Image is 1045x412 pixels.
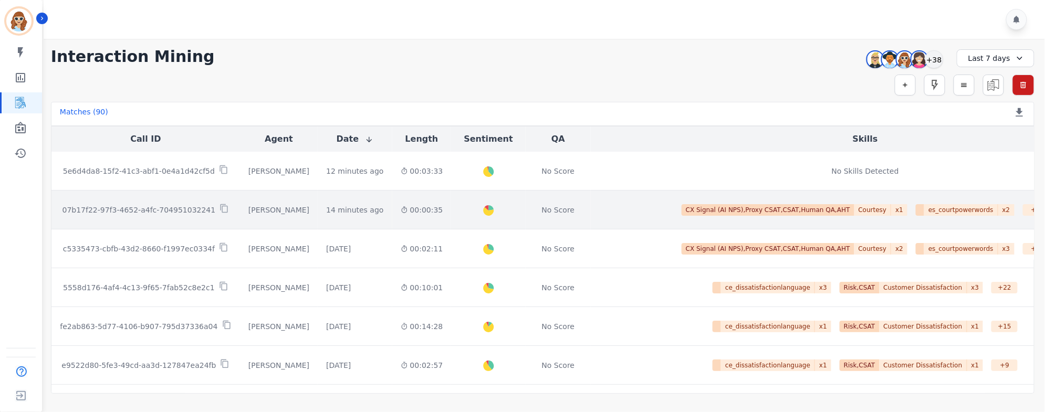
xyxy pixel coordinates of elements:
[401,321,443,332] div: 00:14:28
[51,47,215,66] h1: Interaction Mining
[248,321,309,332] div: [PERSON_NAME]
[815,282,831,293] span: x 3
[62,205,216,215] p: 07b17f22-97f3-4652-a4fc-704951032241
[998,243,1015,255] span: x 3
[840,321,880,332] span: Risk,CSAT
[682,243,854,255] span: CX Signal (AI NPS),Proxy CSAT,CSAT,Human QA,AHT
[326,321,351,332] div: [DATE]
[925,50,943,68] div: +38
[880,360,967,371] span: Customer Dissatisfaction
[542,360,575,371] div: No Score
[991,282,1018,293] div: + 22
[854,204,892,216] span: Courtesy
[326,282,351,293] div: [DATE]
[840,360,880,371] span: Risk,CSAT
[991,360,1018,371] div: + 9
[326,360,351,371] div: [DATE]
[721,321,815,332] span: ce_dissatisfactionlanguage
[998,204,1015,216] span: x 2
[542,282,575,293] div: No Score
[832,166,899,176] div: No Skills Detected
[60,107,108,121] div: Matches ( 90 )
[248,244,309,254] div: [PERSON_NAME]
[326,205,383,215] div: 14 minutes ago
[815,321,831,332] span: x 1
[63,244,215,254] p: c5335473-cbfb-43d2-8660-f1997ec0334f
[542,166,575,176] div: No Score
[542,244,575,254] div: No Score
[891,204,907,216] span: x 1
[891,243,907,255] span: x 2
[967,321,984,332] span: x 1
[853,133,878,145] button: Skills
[815,360,831,371] span: x 1
[991,321,1018,332] div: + 15
[130,133,161,145] button: Call ID
[61,360,216,371] p: e9522d80-5fe3-49cd-aa3d-127847ea24fb
[63,282,215,293] p: 5558d176-4af4-4c13-9f65-7fab52c8e2c1
[63,166,215,176] p: 5e6d4da8-15f2-41c3-abf1-0e4a1d42cf5d
[6,8,32,34] img: Bordered avatar
[248,205,309,215] div: [PERSON_NAME]
[967,282,984,293] span: x 3
[248,166,309,176] div: [PERSON_NAME]
[401,282,443,293] div: 00:10:01
[542,321,575,332] div: No Score
[854,243,892,255] span: Courtesy
[401,244,443,254] div: 00:02:11
[248,282,309,293] div: [PERSON_NAME]
[542,205,575,215] div: No Score
[967,360,984,371] span: x 1
[405,133,438,145] button: Length
[840,282,880,293] span: Risk,CSAT
[924,204,998,216] span: es_courtpowerwords
[924,243,998,255] span: es_courtpowerwords
[401,205,443,215] div: 00:00:35
[880,321,967,332] span: Customer Dissatisfaction
[248,360,309,371] div: [PERSON_NAME]
[60,321,217,332] p: fe2ab863-5d77-4106-b907-795d37336a04
[880,282,967,293] span: Customer Dissatisfaction
[721,360,815,371] span: ce_dissatisfactionlanguage
[326,244,351,254] div: [DATE]
[265,133,293,145] button: Agent
[326,166,383,176] div: 12 minutes ago
[682,204,854,216] span: CX Signal (AI NPS),Proxy CSAT,CSAT,Human QA,AHT
[957,49,1034,67] div: Last 7 days
[337,133,374,145] button: Date
[551,133,565,145] button: QA
[721,282,815,293] span: ce_dissatisfactionlanguage
[464,133,513,145] button: Sentiment
[401,360,443,371] div: 00:02:57
[401,166,443,176] div: 00:03:33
